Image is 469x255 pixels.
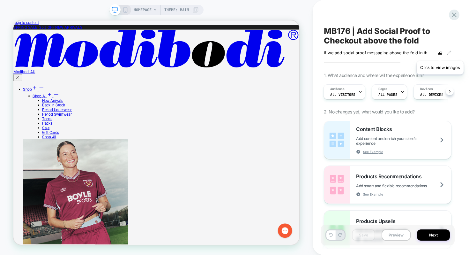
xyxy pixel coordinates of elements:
span: HOMEPAGE [134,5,152,15]
span: All Visitors [330,92,355,97]
span: See Example [363,192,383,197]
svg: Minus icon [53,95,61,103]
a: Period Underwear [38,116,78,122]
span: Theme: MAIN [164,5,189,15]
span: ALL DEVICES [420,92,443,97]
span: If we add social proof messaging above the fold in the checkout,then conversions will increase,be... [324,50,433,55]
span: Products Recommendations [356,173,425,180]
button: Preview [382,229,411,241]
span: Audience [330,87,345,91]
a: Packs [38,134,52,140]
svg: Minus icon [33,86,41,94]
a: New Arrivals [38,104,66,110]
span: ALL PAGES [378,92,397,97]
span: 1. What audience and where will the experience run? [324,73,424,78]
span: Add smart and flexible recommendations [356,183,443,188]
a: Gift Cards [38,146,61,152]
a: Period Swimwear [38,122,78,128]
span: See Example [363,150,383,154]
a: Shop All [38,152,57,158]
svg: Plus icon [44,95,52,103]
span: Add content and enrich your store's experience [356,136,451,146]
a: Shop [13,89,41,95]
a: Back In Stock [38,110,69,116]
svg: Cross icon [3,73,9,79]
button: Save [352,229,375,241]
a: Teens [38,128,52,134]
span: Products Upsells [356,218,398,224]
a: Shop [26,98,61,104]
span: MB176 | Add Social Proof to Checkout above the fold [324,26,451,45]
svg: Plus icon [25,86,32,94]
span: 2. No changes yet, what would you like to add? [324,109,414,114]
button: Next [417,229,450,241]
button: Gorgias live chat [3,2,22,21]
span: Content Blocks [356,126,395,132]
span: Pages [378,87,387,91]
span: Devices [420,87,433,91]
a: Sale [38,140,48,146]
